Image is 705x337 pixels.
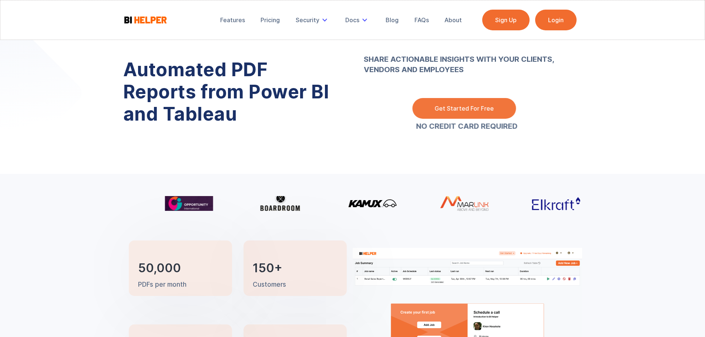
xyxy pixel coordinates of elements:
div: Security [291,12,335,28]
a: NO CREDIT CARD REQUIRED [416,122,517,130]
a: Login [535,10,577,30]
div: Pricing [261,16,280,24]
div: Docs [345,16,359,24]
strong: SHARE ACTIONABLE INSIGHTS WITH YOUR CLIENTS, VENDORS AND EMPLOYEES ‍ [364,33,571,85]
a: Features [215,12,250,28]
a: Sign Up [482,10,530,30]
p: PDFs per month [138,280,187,289]
h1: Automated PDF Reports from Power BI and Tableau [123,58,342,125]
div: Security [296,16,319,24]
p: Customers [253,280,286,289]
h3: 150+ [253,263,282,274]
h3: 50,000 [138,263,181,274]
div: FAQs [414,16,429,24]
a: About [439,12,467,28]
a: Pricing [255,12,285,28]
a: FAQs [409,12,434,28]
p: ‍ [364,33,571,85]
a: Blog [380,12,404,28]
div: Blog [386,16,399,24]
div: About [444,16,462,24]
div: Docs [340,12,375,28]
div: Features [220,16,245,24]
a: Get Started For Free [412,98,516,119]
strong: NO CREDIT CARD REQUIRED [416,122,517,131]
